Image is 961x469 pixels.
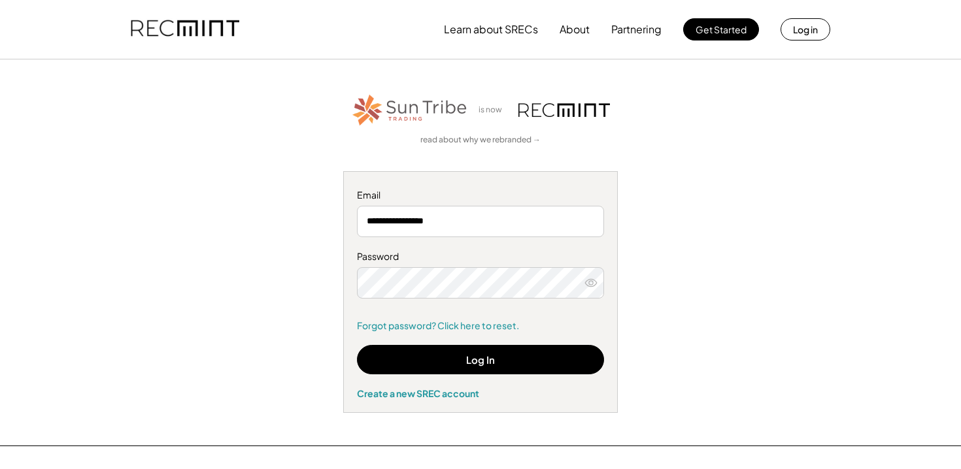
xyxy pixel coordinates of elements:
div: Create a new SREC account [357,387,604,399]
img: recmint-logotype%403x.png [518,103,610,117]
button: About [560,16,590,42]
img: recmint-logotype%403x.png [131,7,239,52]
button: Learn about SRECs [444,16,538,42]
button: Log in [781,18,830,40]
a: read about why we rebranded → [420,135,541,146]
button: Get Started [683,18,759,40]
div: is now [475,105,512,116]
img: STT_Horizontal_Logo%2B-%2BColor.png [351,92,469,128]
a: Forgot password? Click here to reset. [357,319,604,332]
button: Partnering [611,16,662,42]
button: Log In [357,345,604,374]
div: Email [357,189,604,202]
div: Password [357,250,604,263]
